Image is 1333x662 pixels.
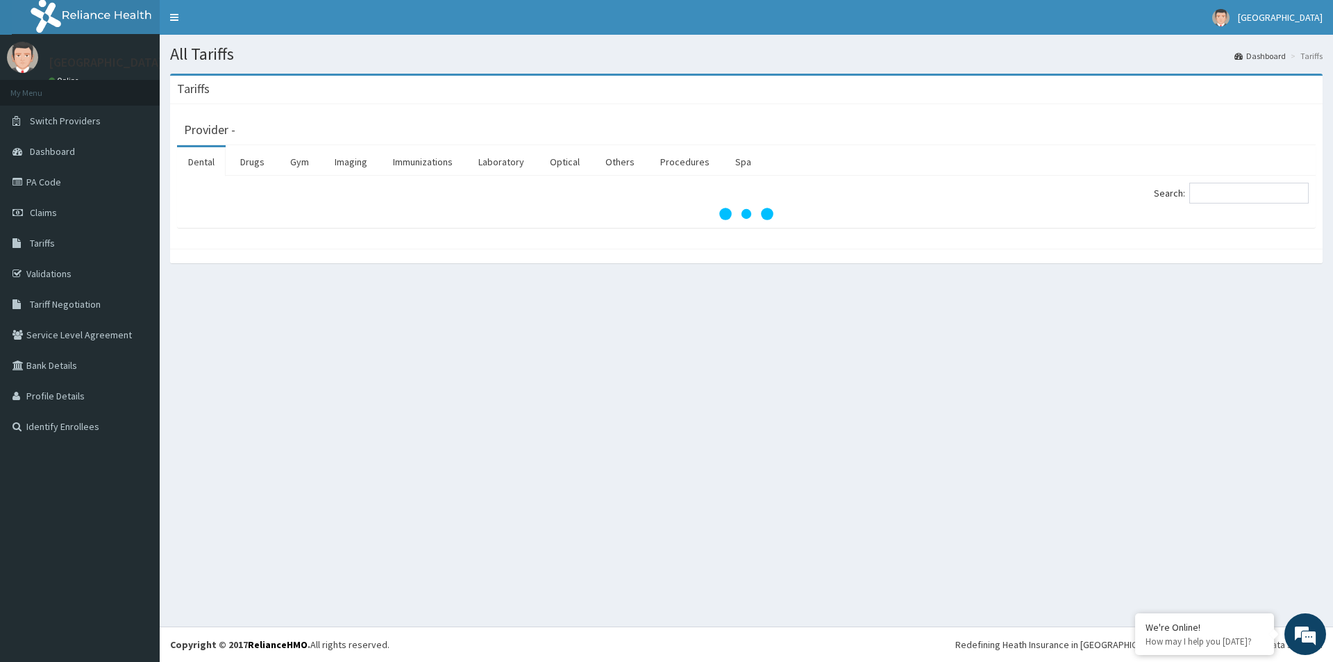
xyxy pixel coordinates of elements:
[1238,11,1323,24] span: [GEOGRAPHIC_DATA]
[184,124,235,136] h3: Provider -
[177,147,226,176] a: Dental
[955,638,1323,652] div: Redefining Heath Insurance in [GEOGRAPHIC_DATA] using Telemedicine and Data Science!
[248,638,308,651] a: RelianceHMO
[1212,9,1230,26] img: User Image
[170,638,310,651] strong: Copyright © 2017 .
[49,76,82,85] a: Online
[170,45,1323,63] h1: All Tariffs
[382,147,464,176] a: Immunizations
[724,147,762,176] a: Spa
[177,83,210,95] h3: Tariffs
[229,147,276,176] a: Drugs
[594,147,646,176] a: Others
[1154,183,1309,204] label: Search:
[30,115,101,127] span: Switch Providers
[1146,636,1264,647] p: How may I help you today?
[30,237,55,249] span: Tariffs
[649,147,721,176] a: Procedures
[7,42,38,73] img: User Image
[1189,183,1309,204] input: Search:
[1234,50,1286,62] a: Dashboard
[279,147,320,176] a: Gym
[719,186,774,242] svg: audio-loading
[1146,621,1264,634] div: We're Online!
[539,147,591,176] a: Optical
[160,627,1333,662] footer: All rights reserved.
[467,147,535,176] a: Laboratory
[30,145,75,158] span: Dashboard
[30,206,57,219] span: Claims
[49,56,163,69] p: [GEOGRAPHIC_DATA]
[30,298,101,311] span: Tariff Negotiation
[1287,50,1323,62] li: Tariffs
[324,147,378,176] a: Imaging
